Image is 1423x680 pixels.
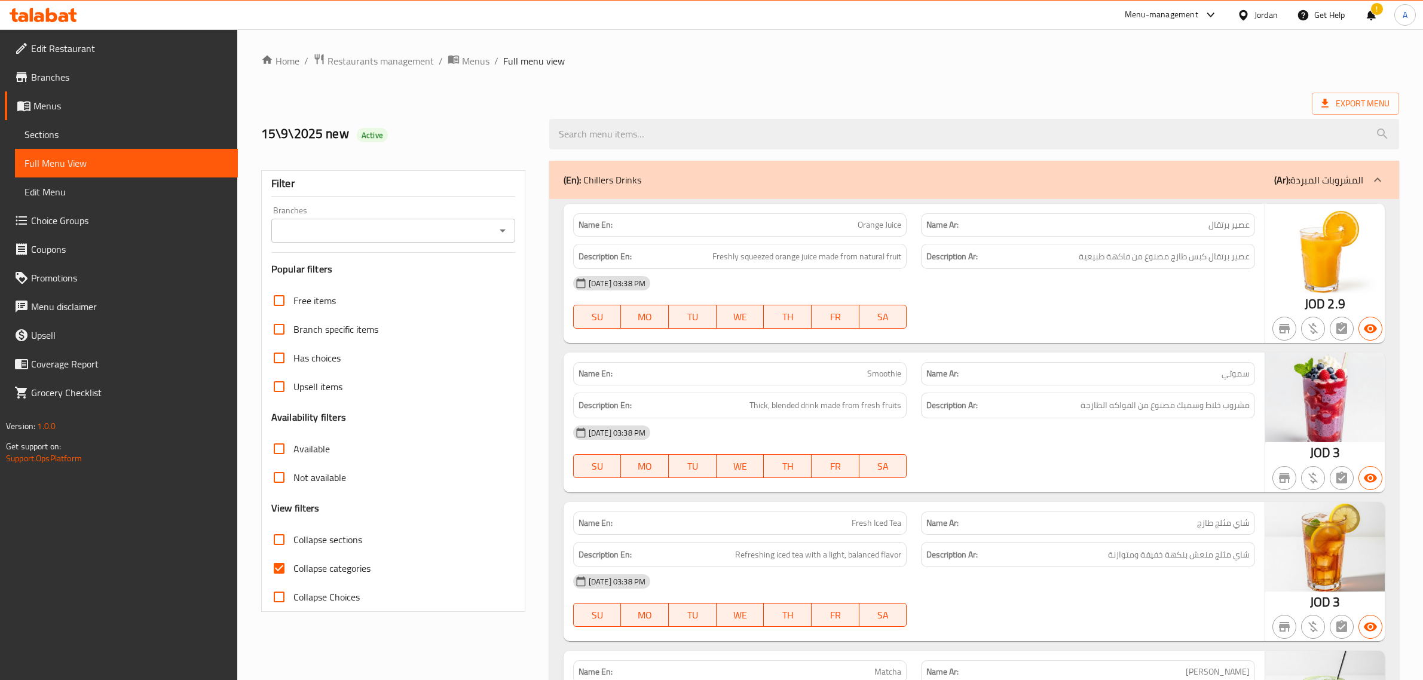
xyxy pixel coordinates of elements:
[573,454,622,478] button: SU
[1327,292,1345,316] span: 2.9
[31,299,228,314] span: Menu disclaimer
[328,54,434,68] span: Restaurants management
[5,235,238,264] a: Coupons
[25,127,228,142] span: Sections
[584,576,650,587] span: [DATE] 03:38 PM
[1081,398,1250,413] span: مشروب خلاط وسميك مصنوع من الفواكه الطازجة
[674,607,712,624] span: TU
[25,156,228,170] span: Full Menu View
[494,54,498,68] li: /
[712,249,901,264] span: Freshly squeezed orange juice made from natural fruit
[31,271,228,285] span: Promotions
[1403,8,1407,22] span: A
[579,398,632,413] strong: Description En:
[15,177,238,206] a: Edit Menu
[31,242,228,256] span: Coupons
[293,351,341,365] span: Has choices
[764,454,812,478] button: TH
[549,119,1399,149] input: search
[1274,171,1290,189] b: (Ar):
[764,305,812,329] button: TH
[1301,317,1325,341] button: Purchased item
[15,149,238,177] a: Full Menu View
[1310,441,1330,464] span: JOD
[31,41,228,56] span: Edit Restaurant
[6,439,61,454] span: Get support on:
[721,458,760,475] span: WE
[549,161,1399,199] div: (En): Chillers Drinks(Ar):المشروبات المبردة
[926,249,978,264] strong: Description Ar:
[31,213,228,228] span: Choice Groups
[717,603,764,627] button: WE
[721,607,760,624] span: WE
[812,603,859,627] button: FR
[812,454,859,478] button: FR
[293,470,346,485] span: Not available
[5,292,238,321] a: Menu disclaimer
[1222,367,1250,380] span: سموثي
[1312,93,1399,115] span: Export Menu
[926,666,959,678] strong: Name Ar:
[864,308,902,326] span: SA
[271,171,515,197] div: Filter
[584,427,650,439] span: [DATE] 03:38 PM
[579,666,613,678] strong: Name En:
[816,308,855,326] span: FR
[1321,96,1390,111] span: Export Menu
[6,451,82,466] a: Support.OpsPlatform
[293,379,342,394] span: Upsell items
[31,385,228,400] span: Grocery Checklist
[1358,317,1382,341] button: Available
[926,219,959,231] strong: Name Ar:
[669,454,717,478] button: TU
[674,458,712,475] span: TU
[15,120,238,149] a: Sections
[864,458,902,475] span: SA
[5,264,238,292] a: Promotions
[261,125,535,143] h2: 15\9\2025 new
[1358,615,1382,639] button: Available
[357,128,388,142] div: Active
[867,367,901,380] span: Smoothie
[293,322,378,336] span: Branch specific items
[5,350,238,378] a: Coverage Report
[304,54,308,68] li: /
[293,561,371,575] span: Collapse categories
[579,607,617,624] span: SU
[1301,466,1325,490] button: Purchased item
[448,53,489,69] a: Menus
[271,411,346,424] h3: Availability filters
[6,418,35,434] span: Version:
[1254,8,1278,22] div: Jordan
[1333,441,1340,464] span: 3
[261,54,299,68] a: Home
[858,219,901,231] span: Orange Juice
[621,454,669,478] button: MO
[926,517,959,529] strong: Name Ar:
[1305,292,1325,316] span: JOD
[1330,466,1354,490] button: Not has choices
[769,607,807,624] span: TH
[812,305,859,329] button: FR
[5,63,238,91] a: Branches
[462,54,489,68] span: Menus
[859,603,907,627] button: SA
[5,321,238,350] a: Upsell
[293,590,360,604] span: Collapse Choices
[1301,615,1325,639] button: Purchased item
[271,501,320,515] h3: View filters
[579,517,613,529] strong: Name En:
[33,99,228,113] span: Menus
[1125,8,1198,22] div: Menu-management
[584,278,650,289] span: [DATE] 03:38 PM
[1197,517,1250,529] span: شاي مثلج طازج
[5,378,238,407] a: Grocery Checklist
[621,603,669,627] button: MO
[1208,219,1250,231] span: عصير برتقال
[573,305,622,329] button: SU
[1265,204,1385,293] img: orange_juice638935620885289714.jpg
[1079,249,1250,264] span: عصير برتقال كبس طازج مصنوع من فاكهة طبيعية
[859,454,907,478] button: SA
[313,53,434,69] a: Restaurants management
[1265,353,1385,442] img: smoothie638935620909703899.jpg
